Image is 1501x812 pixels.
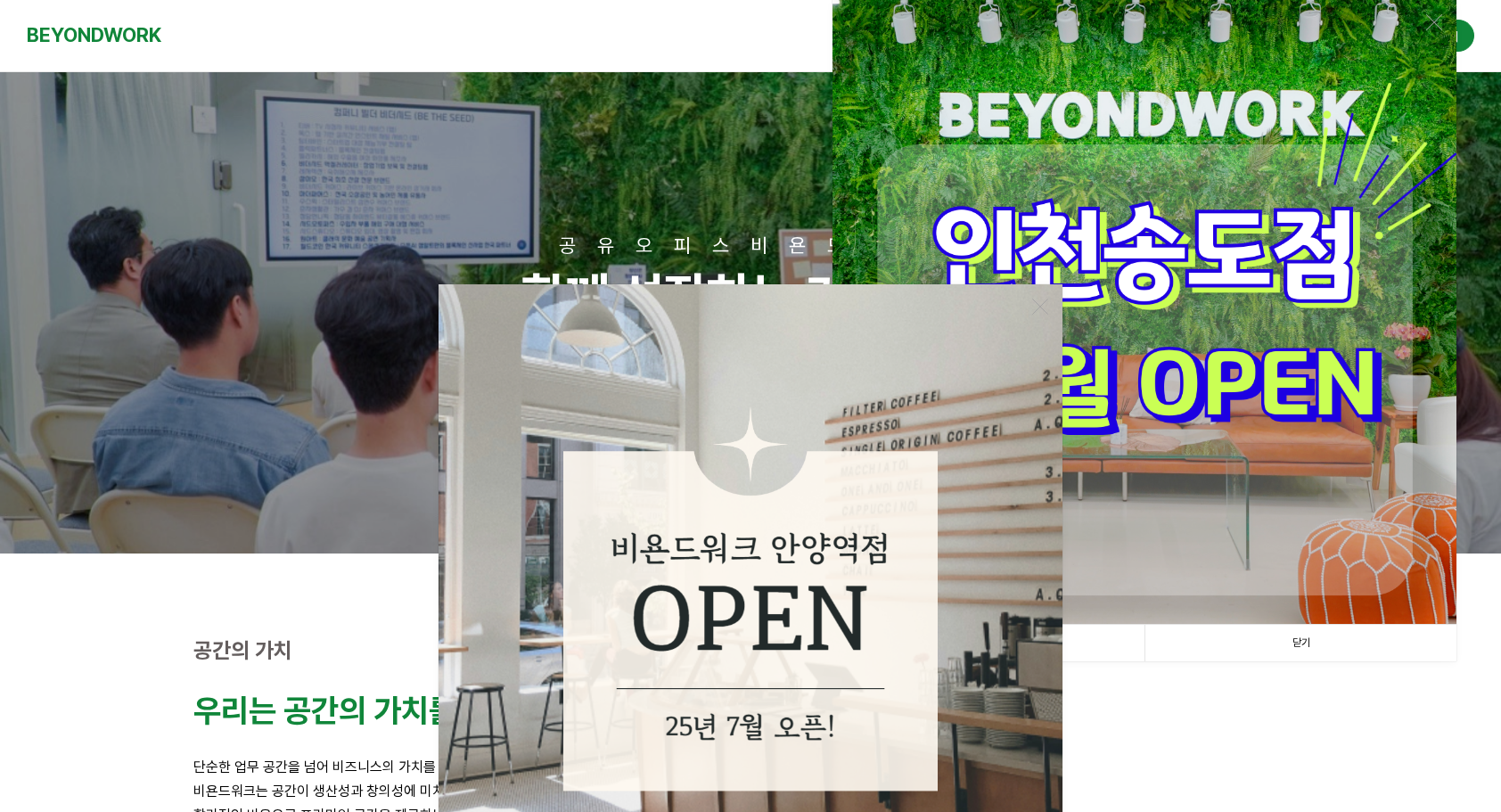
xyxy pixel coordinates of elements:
p: 비욘드워크는 공간이 생산성과 창의성에 미치는 영향을 잘 알고 있습니다. [193,779,1308,803]
p: 단순한 업무 공간을 넘어 비즈니스의 가치를 높이는 영감의 공간을 만듭니다. [193,755,1308,779]
a: BEYONDWORK [27,19,161,52]
a: 닫기 [1144,625,1456,661]
strong: 우리는 공간의 가치를 높입니다. [193,692,582,730]
strong: 공간의 가치 [193,637,292,663]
